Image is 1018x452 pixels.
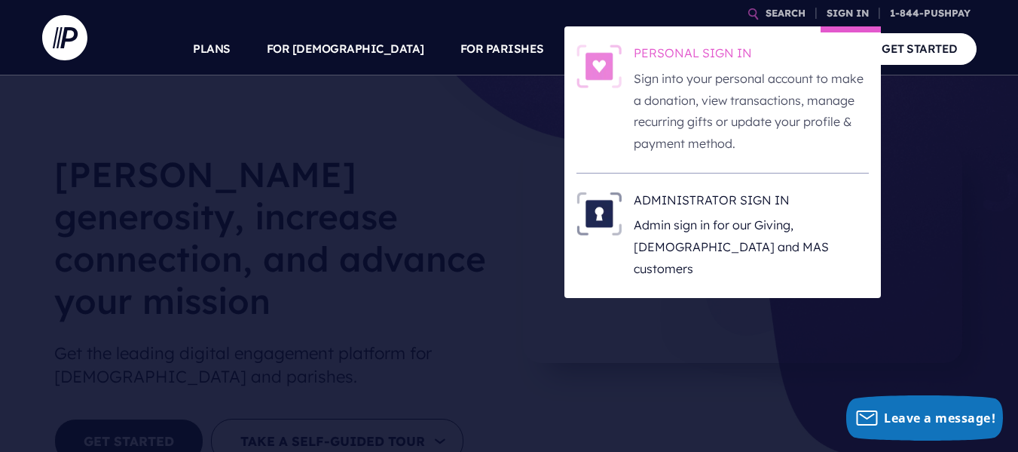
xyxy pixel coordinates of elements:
h6: ADMINISTRATOR SIGN IN [634,192,869,214]
p: Sign into your personal account to make a donation, view transactions, manage recurring gifts or ... [634,68,869,155]
h6: PERSONAL SIGN IN [634,45,869,67]
a: PLANS [193,23,231,75]
img: ADMINISTRATOR SIGN IN - Illustration [576,192,622,235]
img: PERSONAL SIGN IN - Illustration [576,45,622,88]
a: PERSONAL SIGN IN - Illustration PERSONAL SIGN IN Sign into your personal account to make a donati... [576,45,869,155]
span: Leave a message! [884,410,995,426]
p: Admin sign in for our Giving, [DEMOGRAPHIC_DATA] and MAS customers [634,214,869,279]
a: FOR [DEMOGRAPHIC_DATA] [267,23,424,75]
a: COMPANY [772,23,827,75]
a: ADMINISTRATOR SIGN IN - Illustration ADMINISTRATOR SIGN IN Admin sign in for our Giving, [DEMOGRA... [576,192,869,280]
a: FOR PARISHES [460,23,544,75]
a: SOLUTIONS [580,23,647,75]
button: Leave a message! [846,395,1003,441]
a: EXPLORE [683,23,735,75]
a: GET STARTED [863,33,977,64]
